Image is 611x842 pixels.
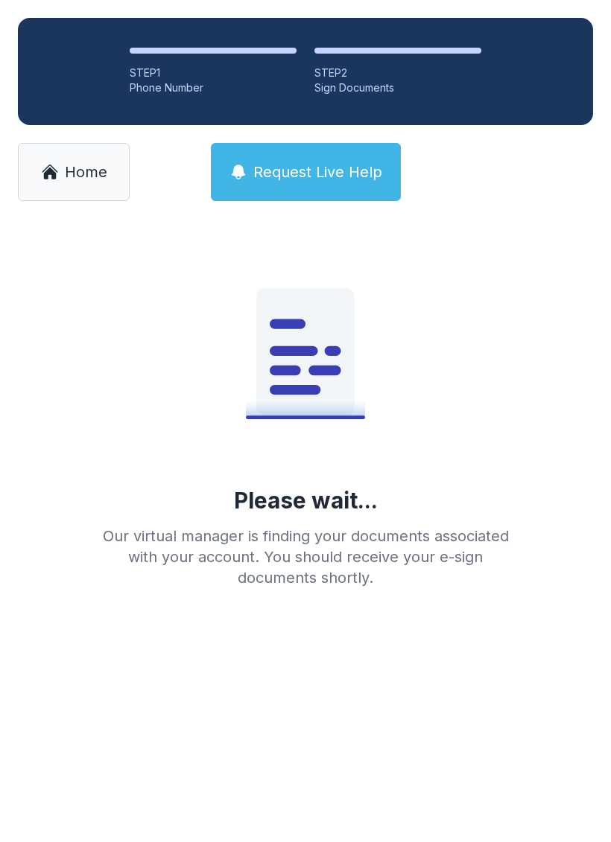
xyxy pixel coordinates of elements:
div: Phone Number [130,80,297,95]
div: Sign Documents [314,80,481,95]
div: Our virtual manager is finding your documents associated with your account. You should receive yo... [91,526,520,588]
span: Request Live Help [253,162,382,182]
span: Home [65,162,107,182]
div: Please wait... [234,487,378,514]
div: STEP 1 [130,66,297,80]
div: STEP 2 [314,66,481,80]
